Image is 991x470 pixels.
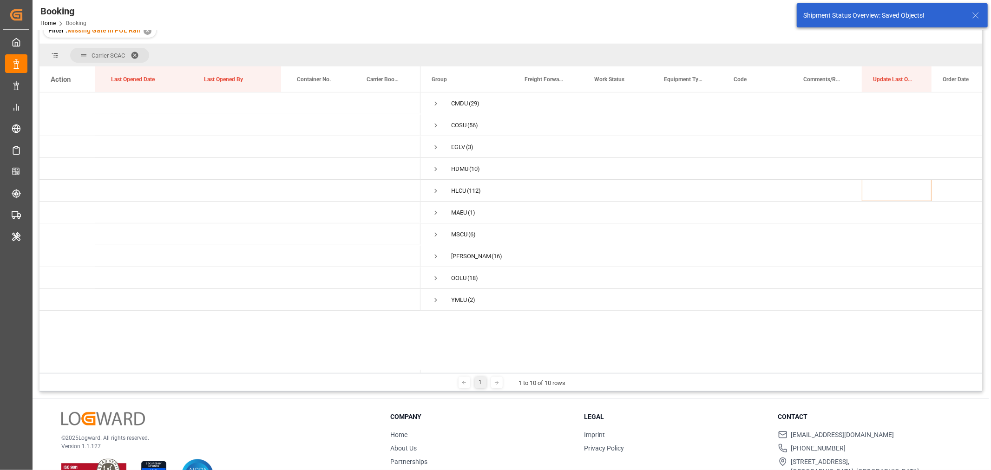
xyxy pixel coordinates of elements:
[204,76,243,83] span: Last Opened By
[451,202,467,223] div: MAEU
[390,444,417,452] a: About Us
[51,75,71,84] div: Action
[451,289,467,311] div: YMLU
[519,379,566,388] div: 1 to 10 of 10 rows
[40,20,56,26] a: Home
[584,431,605,438] a: Imprint
[39,202,420,223] div: Press SPACE to select this row.
[451,246,491,267] div: [PERSON_NAME]
[390,458,427,465] a: Partnerships
[40,4,86,18] div: Booking
[39,245,420,267] div: Press SPACE to select this row.
[468,224,476,245] span: (6)
[39,136,420,158] div: Press SPACE to select this row.
[451,180,466,202] div: HLCU
[525,76,564,83] span: Freight Forwarder's Reference No.
[451,268,466,289] div: OOLU
[390,431,407,438] a: Home
[92,52,125,59] span: Carrier SCAC
[467,115,478,136] span: (56)
[61,442,367,450] p: Version 1.1.127
[451,158,468,180] div: HDMU
[61,434,367,442] p: © 2025 Logward. All rights reserved.
[390,412,572,422] h3: Company
[791,430,894,440] span: [EMAIL_ADDRESS][DOMAIN_NAME]
[584,444,624,452] a: Privacy Policy
[468,289,475,311] span: (2)
[467,268,478,289] span: (18)
[39,158,420,180] div: Press SPACE to select this row.
[475,377,486,388] div: 1
[467,180,481,202] span: (112)
[39,223,420,245] div: Press SPACE to select this row.
[451,115,466,136] div: COSU
[469,93,479,114] span: (29)
[469,158,480,180] span: (10)
[803,11,963,20] div: Shipment Status Overview: Saved Objects!
[468,202,475,223] span: (1)
[451,224,467,245] div: MSCU
[39,92,420,114] div: Press SPACE to select this row.
[778,412,960,422] h3: Contact
[943,76,969,83] span: Order Date
[803,76,842,83] span: Comments/Remarks
[39,289,420,311] div: Press SPACE to select this row.
[367,76,401,83] span: Carrier Booking No.
[873,76,912,83] span: Update Last Opened By
[111,76,155,83] span: Last Opened Date
[791,444,846,453] span: [PHONE_NUMBER]
[664,76,703,83] span: Equipment Type
[432,76,447,83] span: Group
[61,412,145,425] img: Logward Logo
[39,114,420,136] div: Press SPACE to select this row.
[67,26,140,34] span: Missing Gate In POL Rail
[466,137,473,158] span: (3)
[39,180,420,202] div: Press SPACE to select this row.
[144,27,151,35] div: ✕
[584,412,766,422] h3: Legal
[39,267,420,289] div: Press SPACE to select this row.
[297,76,331,83] span: Container No.
[734,76,747,83] span: Code
[451,137,465,158] div: EGLV
[48,26,67,34] span: Filter :
[492,246,502,267] span: (16)
[594,76,624,83] span: Work Status
[451,93,468,114] div: CMDU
